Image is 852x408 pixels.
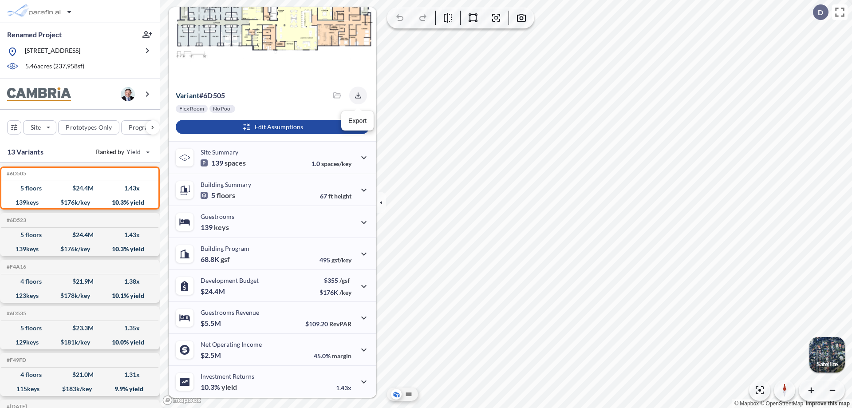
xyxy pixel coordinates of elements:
[162,395,201,405] a: Mapbox homepage
[734,400,759,407] a: Mapbox
[221,383,237,392] span: yield
[201,181,251,188] p: Building Summary
[31,123,41,132] p: Site
[329,320,351,328] span: RevPAR
[5,357,26,363] h5: Click to copy the code
[176,91,199,99] span: Variant
[5,264,26,270] h5: Click to copy the code
[816,360,838,368] p: Satellite
[314,352,351,360] p: 45.0%
[58,120,119,135] button: Prototypes Only
[5,310,26,317] h5: Click to copy the code
[339,289,351,296] span: /key
[201,245,249,252] p: Building Program
[201,223,229,232] p: 139
[5,217,26,223] h5: Click to copy the code
[312,160,351,167] p: 1.0
[201,341,262,348] p: Net Operating Income
[328,192,333,200] span: ft
[320,192,351,200] p: 67
[213,105,232,112] p: No Pool
[201,319,222,328] p: $5.5M
[255,123,303,131] p: Edit Assumptions
[7,147,43,157] p: 13 Variants
[334,192,351,200] span: height
[176,91,225,100] p: # 6d505
[321,160,351,167] span: spaces/key
[225,158,246,167] span: spaces
[201,255,230,264] p: 68.8K
[305,320,351,328] p: $109.20
[319,289,351,296] p: $176K
[221,255,230,264] span: gsf
[201,158,246,167] p: 139
[89,145,155,159] button: Ranked by Yield
[201,148,238,156] p: Site Summary
[121,120,169,135] button: Program
[809,337,845,372] button: Switcher ImageSatellite
[319,277,351,284] p: $355
[217,191,235,200] span: floors
[7,87,71,101] img: BrandImage
[332,352,351,360] span: margin
[23,120,56,135] button: Site
[176,120,369,134] button: Edit Assumptions
[339,277,350,284] span: /gsf
[201,287,226,296] p: $24.4M
[179,105,204,112] p: Flex Room
[403,389,414,400] button: Site Plan
[25,62,84,71] p: 5.46 acres ( 237,958 sf)
[7,30,62,40] p: Renamed Project
[201,351,222,360] p: $2.5M
[331,256,351,264] span: gsf/key
[201,213,234,220] p: Guestrooms
[336,384,351,392] p: 1.43x
[129,123,154,132] p: Program
[760,400,803,407] a: OpenStreetMap
[201,191,235,200] p: 5
[348,116,367,126] p: Export
[806,400,850,407] a: Improve this map
[25,46,80,57] p: [STREET_ADDRESS]
[201,383,237,392] p: 10.3%
[319,256,351,264] p: 495
[5,170,26,177] h5: Click to copy the code
[126,147,141,156] span: Yield
[818,8,823,16] p: D
[391,389,402,400] button: Aerial View
[66,123,112,132] p: Prototypes Only
[809,337,845,372] img: Switcher Image
[121,87,135,101] img: user logo
[201,309,259,316] p: Guestrooms Revenue
[201,372,254,380] p: Investment Returns
[214,223,229,232] span: keys
[201,277,259,284] p: Development Budget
